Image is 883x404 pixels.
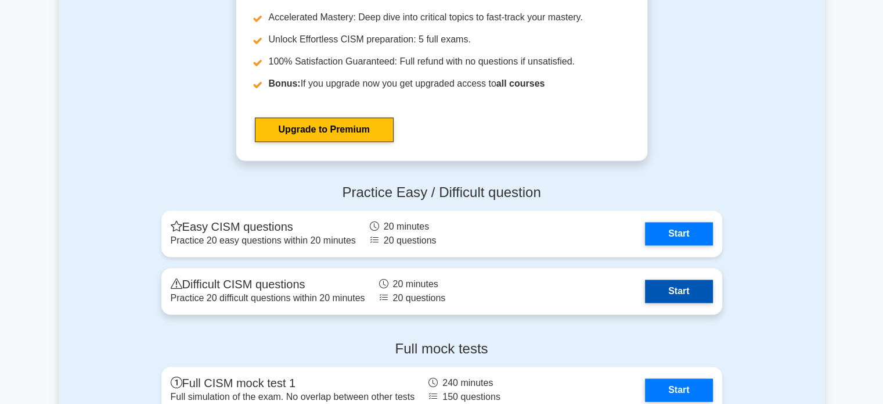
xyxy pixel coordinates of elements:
[161,184,722,201] h4: Practice Easy / Difficult question
[645,378,712,402] a: Start
[645,280,712,303] a: Start
[161,341,722,357] h4: Full mock tests
[645,222,712,245] a: Start
[255,117,394,142] a: Upgrade to Premium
